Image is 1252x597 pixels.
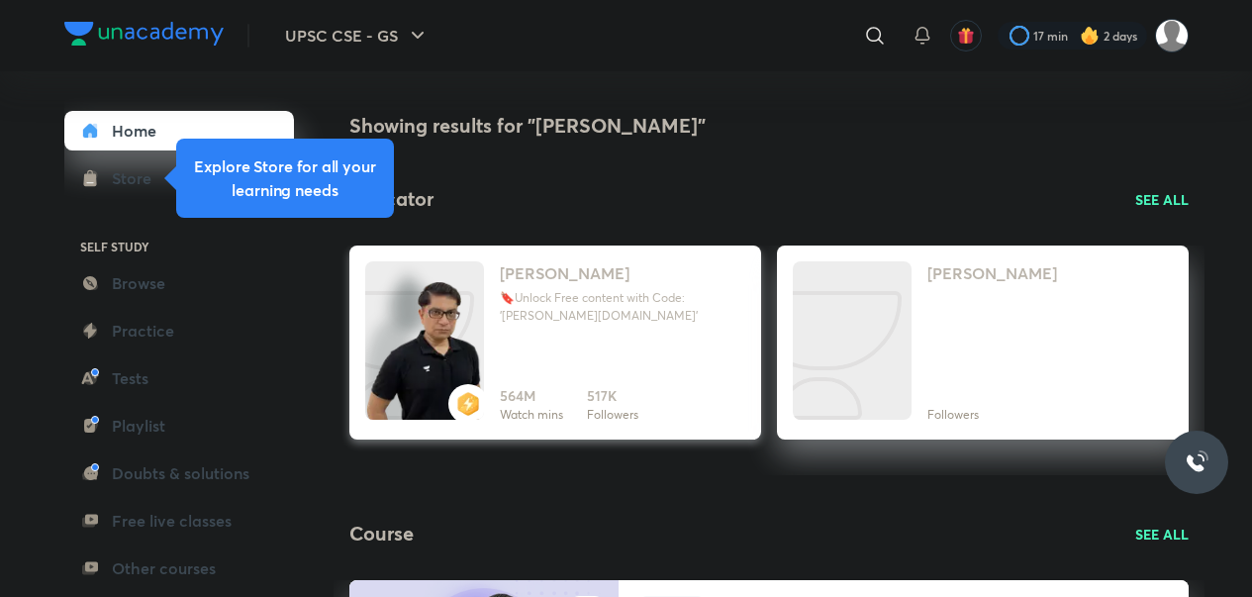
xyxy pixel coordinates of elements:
img: Unacademy [793,261,912,420]
button: UPSC CSE - GS [273,16,441,55]
img: badge [456,392,480,416]
img: streak [1080,26,1100,46]
a: SEE ALL [1135,189,1189,210]
h6: 517K [587,385,638,406]
a: Unacademybadge[PERSON_NAME]🔖Unlock Free content with Code: '[PERSON_NAME][DOMAIN_NAME]'564MWatch ... [349,246,761,440]
h2: Educator [349,184,433,214]
p: Watch mins [500,406,563,424]
h5: Explore Store for all your learning needs [192,154,378,202]
a: Tests [64,358,294,398]
p: Followers [927,406,979,424]
a: Practice [64,311,294,350]
img: Unacademy [365,281,484,440]
p: 🔖Unlock Free content with Code: 'Mrunal.org' [500,289,745,325]
h6: SELF STUDY [64,230,294,263]
div: Store [112,166,163,190]
a: Home [64,111,294,150]
a: Doubts & solutions [64,453,294,493]
a: Unacademy[PERSON_NAME]Followers [777,246,1189,440]
p: Followers [587,406,638,424]
a: Playlist [64,406,294,446]
img: Ram [1155,19,1189,52]
a: Free live classes [64,501,294,541]
img: Company Logo [64,22,224,46]
a: Company Logo [64,22,224,50]
button: avatar [950,20,982,51]
a: SEE ALL [1135,524,1189,545]
h4: [PERSON_NAME] [927,261,1057,285]
h6: 564M [500,385,563,406]
h4: Showing results for "[PERSON_NAME]" [349,111,1189,141]
img: ttu [1185,450,1208,474]
h2: Course [349,519,414,548]
h4: [PERSON_NAME] [500,261,629,285]
a: Store [64,158,294,198]
a: Other courses [64,548,294,588]
a: Browse [64,263,294,303]
img: avatar [957,27,975,45]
